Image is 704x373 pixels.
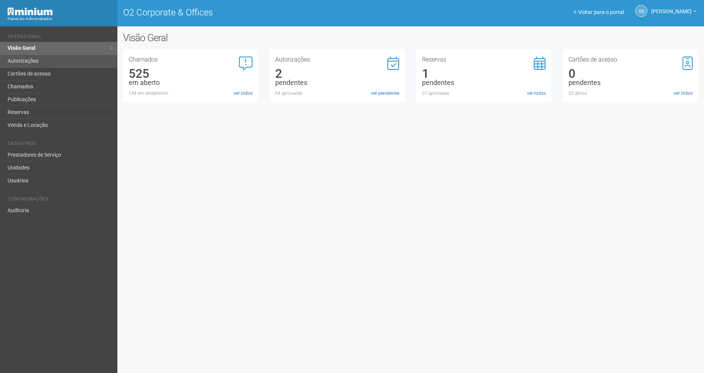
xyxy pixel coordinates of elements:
[371,90,399,97] a: ver pendentes
[275,70,399,77] div: 2
[651,9,696,15] a: [PERSON_NAME]
[129,70,253,77] div: 525
[568,70,693,77] div: 0
[574,9,624,15] a: Voltar para o portal
[527,90,546,97] a: ver todas
[234,90,253,97] a: ver todos
[129,57,253,63] h3: Chamados
[422,90,546,97] div: 37 aprovadas
[129,90,253,97] div: 144 em andamento
[8,8,53,15] img: Minium
[635,5,647,17] a: GS
[275,90,399,97] div: 64 aprovadas
[568,90,693,97] div: 20 ativos
[275,79,399,86] div: pendentes
[568,57,693,63] h3: Cartões de acesso
[275,57,399,63] h3: Autorizações
[422,70,546,77] div: 1
[674,90,693,97] a: ver todos
[123,8,405,17] h1: O2 Corporate & Offices
[129,79,253,86] div: em aberto
[8,196,112,204] li: Configurações
[8,34,112,42] li: Operacional
[422,57,546,63] h3: Reservas
[422,79,546,86] div: pendentes
[568,79,693,86] div: pendentes
[123,32,356,43] h2: Visão Geral
[651,1,692,14] span: Gabriela Souza
[8,141,112,149] li: Cadastros
[8,15,112,22] div: Painel do Administrador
